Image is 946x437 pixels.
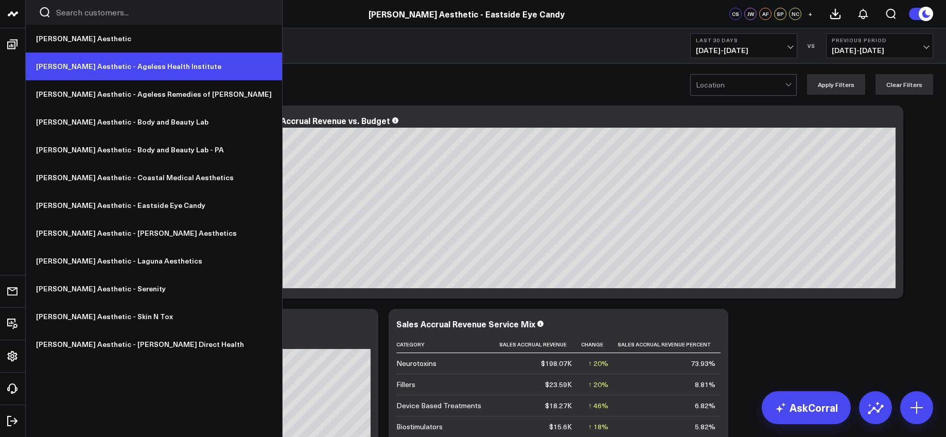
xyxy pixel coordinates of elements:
[26,80,282,108] a: [PERSON_NAME] Aesthetic - Ageless Remedies of [PERSON_NAME]
[875,74,933,95] button: Clear Filters
[789,8,801,20] div: NC
[26,247,282,275] a: [PERSON_NAME] Aesthetic - Laguna Aesthetics
[549,422,572,432] div: $15.6K
[396,379,415,390] div: Fillers
[696,37,792,43] b: Last 30 Days
[581,336,618,353] th: Change
[807,74,865,95] button: Apply Filters
[26,25,282,53] a: [PERSON_NAME] Aesthetic
[545,379,572,390] div: $23.59K
[588,400,608,411] div: ↑ 46%
[696,46,792,55] span: [DATE] - [DATE]
[56,7,269,18] input: Search customers input
[588,358,608,369] div: ↑ 20%
[26,164,282,191] a: [PERSON_NAME] Aesthetic - Coastal Medical Aesthetics
[396,422,443,432] div: Biostimulators
[695,422,715,432] div: 5.82%
[618,336,725,353] th: Sales Accrual Revenue Percent
[545,400,572,411] div: $18.27K
[396,400,481,411] div: Device Based Treatments
[695,400,715,411] div: 6.82%
[588,379,608,390] div: ↑ 20%
[774,8,786,20] div: SP
[832,37,927,43] b: Previous Period
[26,275,282,303] a: [PERSON_NAME] Aesthetic - Serenity
[499,336,581,353] th: Sales Accrual Revenue
[396,358,436,369] div: Neurotoxins
[744,8,757,20] div: JW
[808,10,813,18] span: +
[26,303,282,330] a: [PERSON_NAME] Aesthetic - Skin N Tox
[26,53,282,80] a: [PERSON_NAME] Aesthetic - Ageless Health Institute
[762,391,851,424] a: AskCorral
[695,379,715,390] div: 8.81%
[588,422,608,432] div: ↑ 18%
[759,8,772,20] div: AF
[826,33,933,58] button: Previous Period[DATE]-[DATE]
[690,33,797,58] button: Last 30 Days[DATE]-[DATE]
[26,136,282,164] a: [PERSON_NAME] Aesthetic - Body and Beauty Lab - PA
[832,46,927,55] span: [DATE] - [DATE]
[26,191,282,219] a: [PERSON_NAME] Aesthetic - Eastside Eye Candy
[369,8,565,20] a: [PERSON_NAME] Aesthetic - Eastside Eye Candy
[26,108,282,136] a: [PERSON_NAME] Aesthetic - Body and Beauty Lab
[802,43,821,49] div: VS
[26,219,282,247] a: [PERSON_NAME] Aesthetic - [PERSON_NAME] Aesthetics
[396,318,535,329] div: Sales Accrual Revenue Service Mix
[396,336,499,353] th: Category
[221,115,390,126] div: Monthly Sales Accrual Revenue vs. Budget
[26,330,282,358] a: [PERSON_NAME] Aesthetic - [PERSON_NAME] Direct Health
[541,358,572,369] div: $198.07K
[691,358,715,369] div: 73.93%
[39,6,51,19] button: Search customers button
[729,8,742,20] div: CS
[804,8,816,20] button: +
